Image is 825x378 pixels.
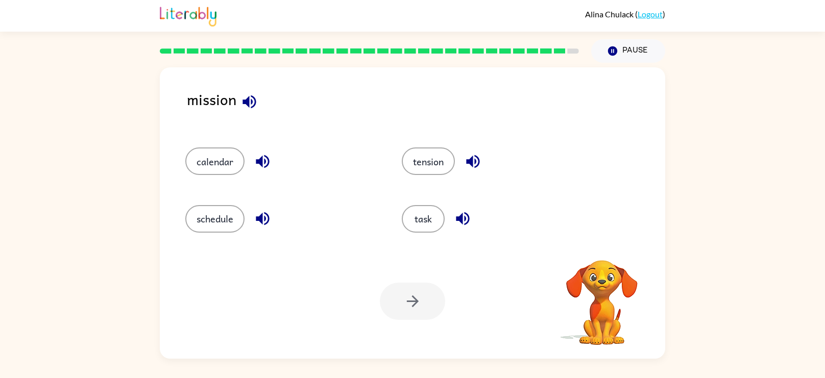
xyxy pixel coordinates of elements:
div: ( ) [585,9,665,19]
video: Your browser must support playing .mp4 files to use Literably. Please try using another browser. [551,244,653,346]
button: Pause [591,39,665,63]
span: Alina Chulack [585,9,635,19]
a: Logout [638,9,663,19]
button: task [402,205,445,233]
button: calendar [185,147,245,175]
button: schedule [185,205,245,233]
button: tension [402,147,455,175]
div: mission [187,88,665,127]
img: Literably [160,4,216,27]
